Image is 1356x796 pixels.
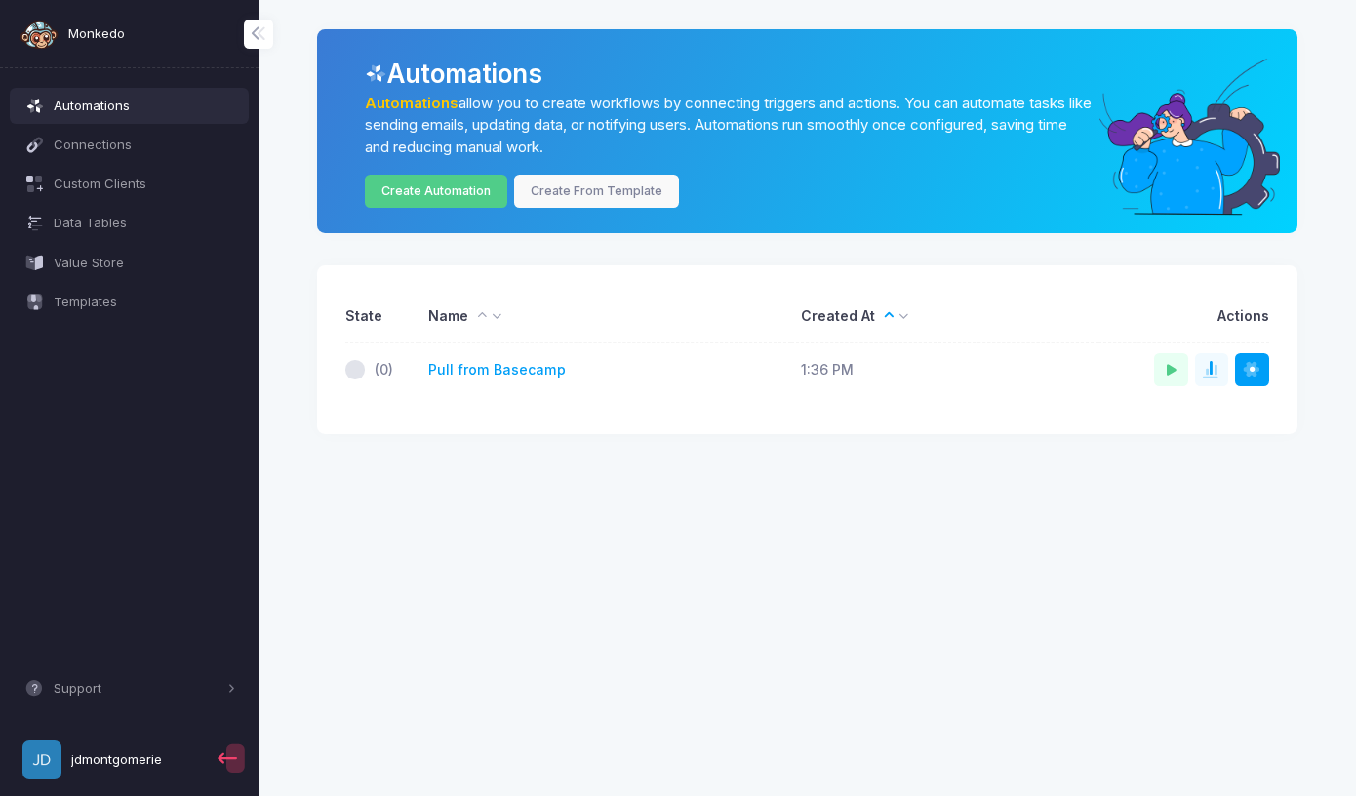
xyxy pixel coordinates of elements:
a: Custom Clients [10,167,250,202]
div: Created At [801,306,1089,327]
p: allow you to create workflows by connecting triggers and actions. You can automate tasks like sen... [365,93,1094,158]
a: jdmontgomerie [10,733,214,788]
span: Value Store [54,254,236,273]
a: Connections [10,127,250,162]
div: Automations [365,55,1269,93]
span: (0) [375,360,393,380]
div: Name [428,306,782,327]
td: 1:36 PM [791,343,1097,396]
span: Monkedo [68,24,125,44]
span: jdmontgomerie [71,750,162,770]
span: Custom Clients [54,175,236,194]
a: Create Automation [365,175,508,209]
span: Templates [54,293,236,312]
th: State [345,291,419,343]
a: Templates [10,284,250,319]
img: monkedo-logo-dark.png [20,15,59,54]
span: Connections [54,136,236,155]
button: Support [10,671,250,706]
th: Actions [1098,291,1269,343]
a: Create From Template [514,175,680,209]
a: Automations [10,88,250,123]
a: Monkedo [20,15,125,54]
span: Data Tables [54,214,236,233]
a: Value Store [10,245,250,280]
a: Pull from Basecamp [428,360,566,380]
span: Support [54,679,222,698]
img: profile [22,740,61,779]
a: Automations [365,95,459,112]
a: Data Tables [10,206,250,241]
span: Automations [54,97,236,116]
